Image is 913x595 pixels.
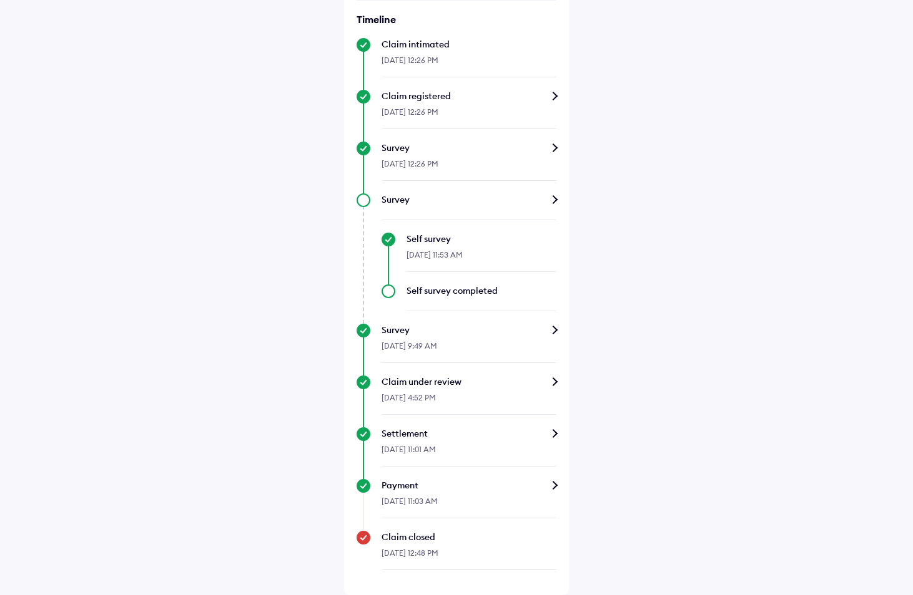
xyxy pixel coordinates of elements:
[382,90,556,102] div: Claim registered
[382,491,556,518] div: [DATE] 11:03 AM
[382,154,556,181] div: [DATE] 12:26 PM
[382,142,556,154] div: Survey
[382,543,556,570] div: [DATE] 12:48 PM
[382,51,556,77] div: [DATE] 12:26 PM
[382,193,556,206] div: Survey
[382,38,556,51] div: Claim intimated
[407,284,556,297] div: Self survey completed
[382,427,556,440] div: Settlement
[382,324,556,336] div: Survey
[382,102,556,129] div: [DATE] 12:26 PM
[382,531,556,543] div: Claim closed
[382,375,556,388] div: Claim under review
[382,336,556,363] div: [DATE] 9:49 AM
[407,233,556,245] div: Self survey
[382,440,556,467] div: [DATE] 11:01 AM
[407,245,556,272] div: [DATE] 11:53 AM
[382,479,556,491] div: Payment
[357,13,556,26] h6: Timeline
[382,388,556,415] div: [DATE] 4:52 PM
